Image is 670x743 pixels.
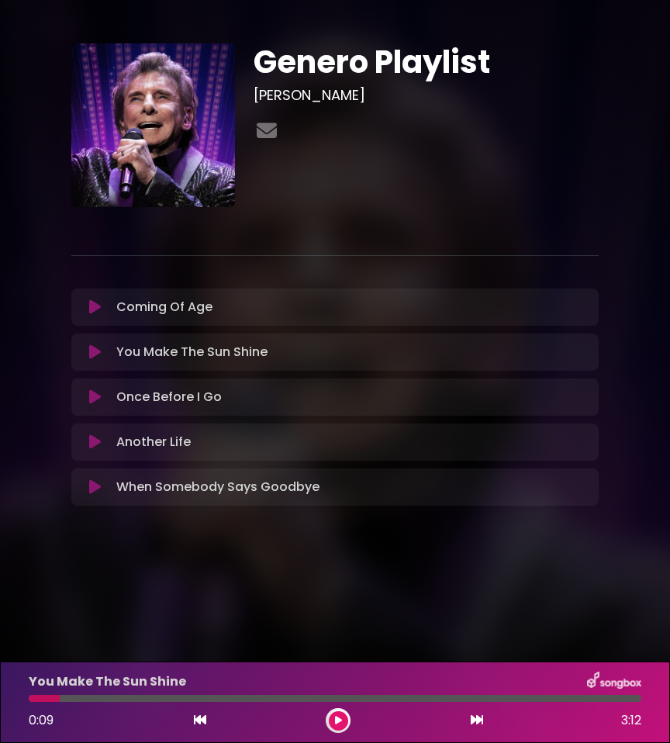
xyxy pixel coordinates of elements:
[254,43,599,81] h1: Genero Playlist
[116,343,268,361] p: You Make The Sun Shine
[116,478,319,496] p: When Somebody Says Goodbye
[71,43,235,207] img: 6qwFYesTPurQnItdpMxg
[116,298,212,316] p: Coming Of Age
[116,388,222,406] p: Once Before I Go
[254,87,599,104] h3: [PERSON_NAME]
[116,433,191,451] p: Another Life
